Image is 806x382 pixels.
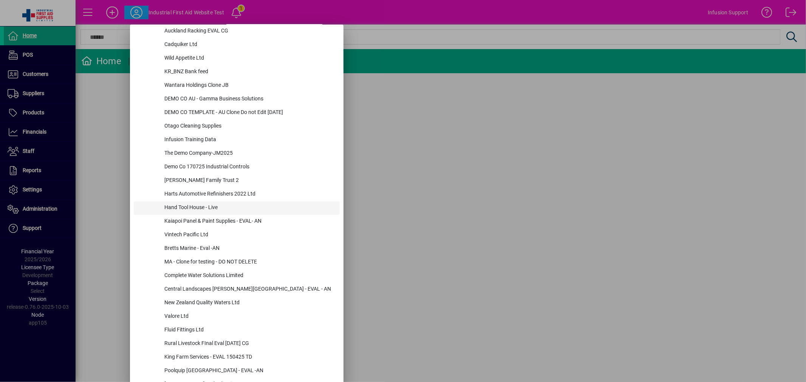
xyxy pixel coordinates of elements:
[134,296,340,310] button: New Zealand Quality Waters Ltd
[134,215,340,228] button: Kaiapoi Panel & Paint Supplies - EVAL- AN
[134,242,340,256] button: Bretts Marine - Eval -AN
[134,92,340,106] button: DEMO CO AU - Gamma Business Solutions
[134,310,340,323] button: Valore Ltd
[134,160,340,174] button: Demo Co 170725 Industrial Controls
[158,188,340,201] div: Harts Automotive Refinishers 2022 Ltd
[134,323,340,337] button: Fluid Fittings Ltd
[158,160,340,174] div: Demo Co 170725 Industrial Controls
[158,364,340,378] div: Poolquip [GEOGRAPHIC_DATA] - EVAL -AN
[134,120,340,133] button: Otago Cleaning Supplies
[134,228,340,242] button: Vintech Pacific Ltd
[158,215,340,228] div: Kaiapoi Panel & Paint Supplies - EVAL- AN
[134,52,340,65] button: Wild Appetite Ltd
[134,106,340,120] button: DEMO CO TEMPLATE - AU Clone Do not Edit [DATE]
[158,351,340,364] div: King Farm Services - EVAL 150425 TD
[158,79,340,92] div: Wantara Holdings Clone JB
[158,228,340,242] div: Vintech Pacific Ltd
[158,65,340,79] div: KR_BNZ Bank feed
[158,25,340,38] div: Auckland Racking EVAL CG
[158,52,340,65] div: Wild Appetite Ltd
[158,283,340,296] div: Central Landscapes [PERSON_NAME][GEOGRAPHIC_DATA] - EVAL - AN
[134,283,340,296] button: Central Landscapes [PERSON_NAME][GEOGRAPHIC_DATA] - EVAL - AN
[134,256,340,269] button: MA - Clone for testing - DO NOT DELETE
[134,188,340,201] button: Harts Automotive Refinishers 2022 Ltd
[134,147,340,160] button: The Demo Company-JM2025
[158,174,340,188] div: [PERSON_NAME] Family Trust 2
[134,79,340,92] button: Wantara Holdings Clone JB
[134,174,340,188] button: [PERSON_NAME] Family Trust 2
[158,201,340,215] div: Hand Tool House - Live
[158,269,340,283] div: Complete Water Solutions Limited
[158,133,340,147] div: Infusion Training Data
[158,92,340,106] div: DEMO CO AU - Gamma Business Solutions
[134,201,340,215] button: Hand Tool House - Live
[134,337,340,351] button: Rural Livestock FInal Eval [DATE] CG
[158,147,340,160] div: The Demo Company-JM2025
[158,256,340,269] div: MA - Clone for testing - DO NOT DELETE
[134,364,340,378] button: Poolquip [GEOGRAPHIC_DATA] - EVAL -AN
[134,351,340,364] button: King Farm Services - EVAL 150425 TD
[158,106,340,120] div: DEMO CO TEMPLATE - AU Clone Do not Edit [DATE]
[158,120,340,133] div: Otago Cleaning Supplies
[134,133,340,147] button: Infusion Training Data
[158,296,340,310] div: New Zealand Quality Waters Ltd
[134,38,340,52] button: Cadquiker Ltd
[158,337,340,351] div: Rural Livestock FInal Eval [DATE] CG
[134,269,340,283] button: Complete Water Solutions Limited
[134,65,340,79] button: KR_BNZ Bank feed
[158,310,340,323] div: Valore Ltd
[134,25,340,38] button: Auckland Racking EVAL CG
[158,242,340,256] div: Bretts Marine - Eval -AN
[158,38,340,52] div: Cadquiker Ltd
[158,323,340,337] div: Fluid Fittings Ltd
